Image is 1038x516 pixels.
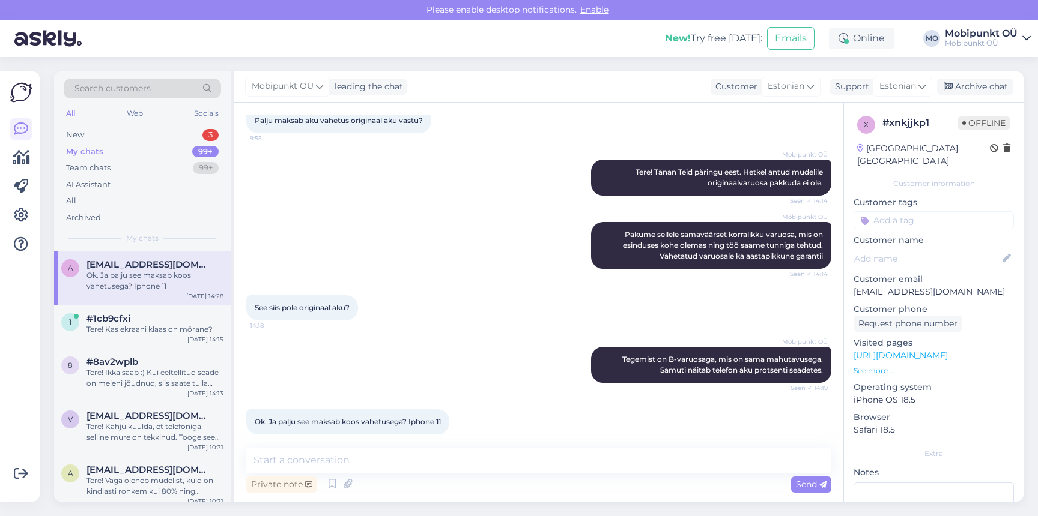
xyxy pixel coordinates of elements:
[782,337,828,346] span: Mobipunkt OÜ
[124,106,145,121] div: Web
[255,417,441,426] span: Ok. Ja palju see maksab koos vahetusega? Iphone 11
[854,234,1014,247] p: Customer name
[126,233,159,244] span: My chats
[86,464,211,475] span: andravisnap@gmail.com
[879,80,916,93] span: Estonian
[86,270,223,292] div: Ok. Ja palju see maksab koos vahetusega? Iphone 11
[857,142,990,167] div: [GEOGRAPHIC_DATA], [GEOGRAPHIC_DATA]
[86,313,130,324] span: #1cb9cfxi
[854,303,1014,316] p: Customer phone
[255,116,423,125] span: Palju maksab aku vahetus originaal aku vastu?
[945,38,1018,48] div: Mobipunkt OÜ
[622,355,825,374] span: Tegemist on B-varuosaga, mis on sama mahutavusega. Samuti näitab telefon aku protsenti seadetes.
[255,303,350,312] span: See siis pole originaal aku?
[854,273,1014,286] p: Customer email
[783,269,828,278] span: Seen ✓ 14:14
[66,162,111,174] div: Team chats
[250,321,295,330] span: 14:18
[854,424,1014,436] p: Safari 18.5
[768,80,804,93] span: Estonian
[854,381,1014,394] p: Operating system
[86,324,223,335] div: Tere! Kas ekraani klaas on mõrane?
[767,27,815,50] button: Emails
[186,292,223,301] div: [DATE] 14:28
[854,350,948,361] a: [URL][DOMAIN_NAME]
[86,421,223,443] div: Tere! Kahju kuulda, et telefoniga selline mure on tekkinud. Tooge see palun meie esindusse, et sa...
[945,29,1031,48] a: Mobipunkt OÜMobipunkt OÜ
[665,32,691,44] b: New!
[923,30,940,47] div: MO
[830,80,869,93] div: Support
[187,335,223,344] div: [DATE] 14:15
[10,81,32,104] img: Askly Logo
[796,479,827,490] span: Send
[711,80,757,93] div: Customer
[86,356,138,367] span: #8av2wplb
[958,116,1010,130] span: Offline
[74,82,151,95] span: Search customers
[854,394,1014,406] p: iPhone OS 18.5
[86,367,223,389] div: Tere! Ikka saab :) Kui eeltellitud seade on meieni jõudnud, siis saate tulla esindusse koha [PERS...
[854,365,1014,376] p: See more ...
[252,80,314,93] span: Mobipunkt OÜ
[937,79,1013,95] div: Archive chat
[192,106,221,121] div: Socials
[64,106,77,121] div: All
[782,150,828,159] span: Mobipunkt OÜ
[854,196,1014,209] p: Customer tags
[250,435,295,444] span: 14:28
[854,448,1014,459] div: Extra
[187,389,223,398] div: [DATE] 14:13
[854,337,1014,349] p: Visited pages
[783,383,828,392] span: Seen ✓ 14:19
[854,211,1014,229] input: Add a tag
[577,4,612,15] span: Enable
[66,212,101,224] div: Archived
[66,146,103,158] div: My chats
[782,212,828,221] span: Mobipunkt OÜ
[187,497,223,506] div: [DATE] 10:31
[202,129,219,141] div: 3
[665,31,762,46] div: Try free [DATE]:
[864,120,869,129] span: x
[854,286,1014,298] p: [EMAIL_ADDRESS][DOMAIN_NAME]
[68,263,73,272] span: a
[193,162,219,174] div: 99+
[250,134,295,143] span: 9:55
[86,259,211,270] span: aluvedu@gmail.com
[829,28,894,49] div: Online
[69,317,71,326] span: 1
[854,411,1014,424] p: Browser
[187,443,223,452] div: [DATE] 10:31
[66,195,76,207] div: All
[66,129,84,141] div: New
[246,476,317,493] div: Private note
[783,196,828,205] span: Seen ✓ 14:14
[66,179,111,191] div: AI Assistant
[854,178,1014,189] div: Customer information
[68,415,73,424] span: v
[945,29,1018,38] div: Mobipunkt OÜ
[623,230,825,260] span: Pakume sellele samaväärset korralikku varuosa, mis on esinduses kohe olemas ning töö saame tunnig...
[68,361,73,370] span: 8
[86,475,223,497] div: Tere! Väga oleneb mudelist, kuid on kindlasti rohkem kui 80% ning tihtipeale ka täiesti uue akuga :)
[86,410,211,421] span: visnapuuelar@gmail.com
[330,80,403,93] div: leading the chat
[882,116,958,130] div: # xnkjjkp1
[636,167,825,187] span: Tere! Tänan Teid päringu eest. Hetkel antud mudelile originaalvaruosa pakkuda ei ole.
[854,466,1014,479] p: Notes
[68,469,73,478] span: a
[854,316,962,332] div: Request phone number
[192,146,219,158] div: 99+
[854,252,1000,265] input: Add name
